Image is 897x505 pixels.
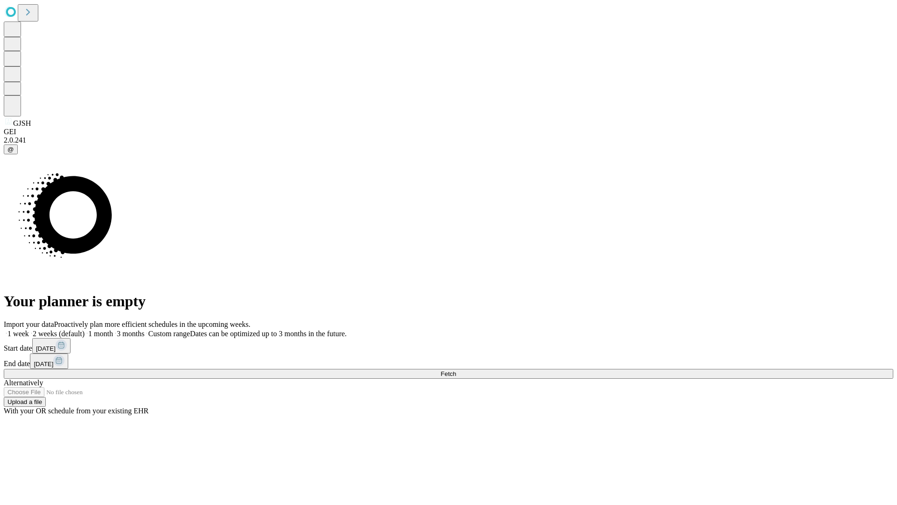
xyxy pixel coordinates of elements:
div: Start date [4,338,893,353]
span: Alternatively [4,379,43,387]
button: [DATE] [30,353,68,369]
button: Fetch [4,369,893,379]
button: [DATE] [32,338,71,353]
span: 2 weeks (default) [33,330,85,338]
span: Dates can be optimized up to 3 months in the future. [190,330,347,338]
div: 2.0.241 [4,136,893,144]
span: 1 week [7,330,29,338]
span: Proactively plan more efficient schedules in the upcoming weeks. [54,320,250,328]
span: 1 month [88,330,113,338]
button: Upload a file [4,397,46,407]
span: With your OR schedule from your existing EHR [4,407,149,415]
span: GJSH [13,119,31,127]
h1: Your planner is empty [4,293,893,310]
span: Custom range [148,330,190,338]
span: 3 months [117,330,144,338]
div: End date [4,353,893,369]
div: GEI [4,128,893,136]
span: [DATE] [34,361,53,368]
button: @ [4,144,18,154]
span: @ [7,146,14,153]
span: Import your data [4,320,54,328]
span: [DATE] [36,345,56,352]
span: Fetch [441,370,456,377]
